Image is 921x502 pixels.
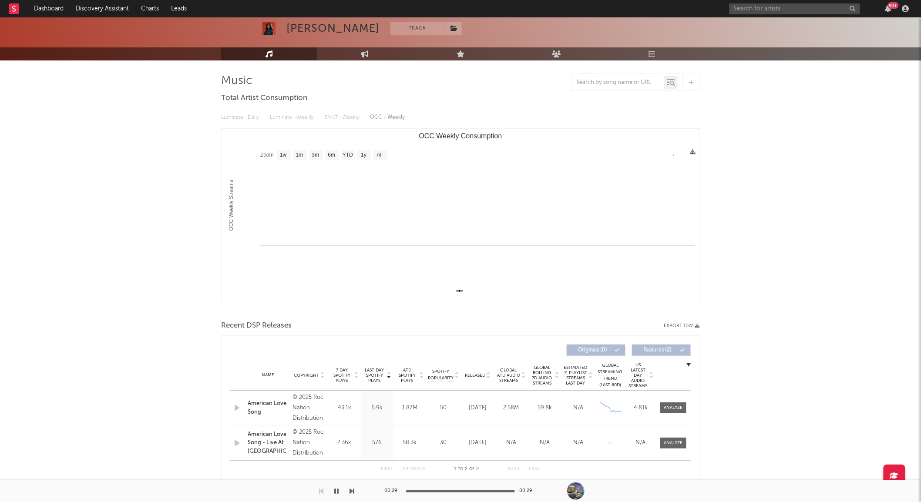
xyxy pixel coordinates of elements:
div: 4.81k [628,404,654,412]
div: 2.36k [330,438,359,447]
div: 30 [428,438,459,447]
a: American Love Song [248,399,288,416]
span: Features ( 2 ) [638,348,678,353]
div: 43.1k [330,404,359,412]
div: 576 [363,438,391,447]
input: Search by song name or URL [572,79,664,86]
span: ATD Spotify Plays [396,368,419,383]
text: OCC Weekly Consumption [419,132,502,140]
span: Global Rolling 7D Audio Streams [530,365,554,386]
span: Estimated % Playlist Streams Last Day [564,365,588,386]
button: Export CSV [664,323,700,328]
div: N/A [628,438,654,447]
div: 59.8k [530,404,559,412]
button: Last [529,467,540,472]
div: N/A [564,404,593,412]
span: Total Artist Consumption [221,93,307,104]
a: American Love Song - Live At [GEOGRAPHIC_DATA] [248,430,288,456]
button: 99+ [885,5,891,12]
button: Features(2) [632,345,691,356]
div: N/A [497,438,526,447]
text: YTD [343,152,353,158]
div: N/A [530,438,559,447]
div: 2.58M [497,404,526,412]
div: 1 2 2 [443,464,491,475]
button: First [381,467,393,472]
button: Previous [402,467,425,472]
button: Next [508,467,520,472]
div: © 2025 Roc Nation Distribution [292,427,326,458]
div: Global Streaming Trend (Last 60D) [597,362,623,388]
button: Track [390,22,445,35]
span: Global ATD Audio Streams [497,368,521,383]
span: Released [465,373,485,378]
div: 58.3k [396,438,424,447]
text: → [670,152,676,158]
text: OCC Weekly Streams [228,180,234,231]
text: 3m [312,152,319,158]
div: [PERSON_NAME] [286,22,380,35]
text: Zoom [260,152,274,158]
div: 50 [428,404,459,412]
div: 00:29 [384,486,402,496]
span: Last Day Spotify Plays [363,368,386,383]
div: [DATE] [463,438,492,447]
div: 5.9k [363,404,391,412]
span: 7 Day Spotify Plays [330,368,353,383]
svg: OCC Weekly Consumption [222,129,699,303]
text: 1w [280,152,287,158]
div: 00:29 [519,486,537,496]
button: Originals(0) [567,345,625,356]
div: 1.87M [396,404,424,412]
div: [DATE] [463,404,492,412]
span: to [458,467,464,471]
div: © 2025 Roc Nation Distribution [292,392,326,424]
span: Originals ( 0 ) [572,348,612,353]
span: Recent DSP Releases [221,321,292,331]
span: of [470,467,475,471]
span: US Latest Day Audio Streams [628,362,649,388]
span: Copyright [294,373,319,378]
text: All [377,152,383,158]
input: Search for artists [729,3,860,14]
text: 6m [328,152,336,158]
div: N/A [564,438,593,447]
div: 99 + [888,2,899,9]
text: 1m [296,152,303,158]
div: Name [248,372,288,378]
text: 1y [361,152,366,158]
span: Spotify Popularity [428,368,454,382]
